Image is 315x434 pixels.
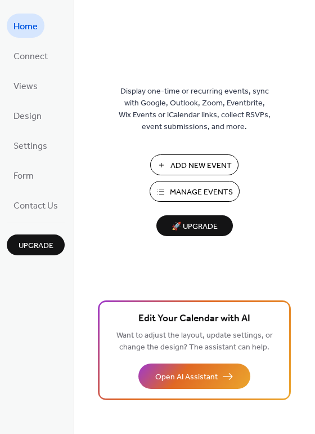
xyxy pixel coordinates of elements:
[170,160,232,172] span: Add New Event
[13,108,42,125] span: Design
[138,364,250,389] button: Open AI Assistant
[138,311,250,327] span: Edit Your Calendar with AI
[13,197,58,215] span: Contact Us
[150,154,238,175] button: Add New Event
[163,219,226,234] span: 🚀 Upgrade
[7,43,55,68] a: Connect
[7,133,54,157] a: Settings
[13,167,34,185] span: Form
[19,240,53,252] span: Upgrade
[7,193,65,217] a: Contact Us
[7,73,44,98] a: Views
[13,18,38,36] span: Home
[13,48,48,65] span: Connect
[155,371,218,383] span: Open AI Assistant
[7,103,48,127] a: Design
[7,163,40,187] a: Form
[7,14,44,38] a: Home
[150,181,240,202] button: Manage Events
[156,215,233,236] button: 🚀 Upgrade
[119,86,271,133] span: Display one-time or recurring events, sync with Google, Outlook, Zoom, Eventbrite, Wix Events or ...
[13,138,47,155] span: Settings
[116,328,273,355] span: Want to adjust the layout, update settings, or change the design? The assistant can help.
[13,78,38,95] span: Views
[170,187,233,198] span: Manage Events
[7,234,65,255] button: Upgrade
